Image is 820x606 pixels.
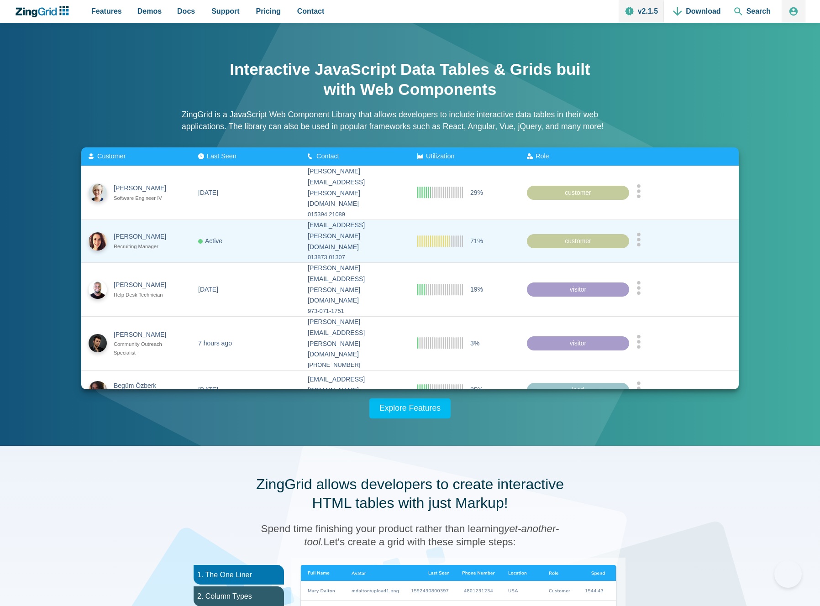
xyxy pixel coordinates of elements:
div: visitor [527,282,629,297]
li: 2. Column Types [194,586,284,606]
h2: ZingGrid allows developers to create interactive HTML tables with just Markup! [250,475,570,513]
div: 7 hours ago [198,338,232,349]
div: [PERSON_NAME][EMAIL_ADDRESS][PERSON_NAME][DOMAIN_NAME] [308,166,403,209]
span: Utilization [426,152,454,160]
div: [DATE] [198,385,218,396]
iframe: Toggle Customer Support [774,560,802,588]
li: 1. The One Liner [194,565,284,585]
span: Customer [97,152,126,160]
div: [DATE] [198,187,218,198]
p: ZingGrid is a JavaScript Web Component Library that allows developers to include interactive data... [182,109,638,133]
div: Begüm Özberk [114,380,174,391]
div: [PERSON_NAME] [114,231,174,242]
span: Last Seen [207,152,237,160]
span: 3% [470,338,479,349]
span: yet-another-tool. [304,523,559,548]
span: Support [211,5,239,17]
div: Active [198,235,222,246]
div: Community Outreach Specialist [114,340,174,357]
div: lead [527,383,629,397]
h1: Interactive JavaScript Data Tables & Grids built with Web Components [227,59,593,99]
div: visitor [527,336,629,350]
span: Role [536,152,549,160]
a: Explore Features [369,398,451,418]
span: Docs [177,5,195,17]
div: Help Desk Technician [114,291,174,299]
div: 013873 01307 [308,252,403,262]
span: 25% [470,385,483,396]
div: [PERSON_NAME][EMAIL_ADDRESS][PERSON_NAME][DOMAIN_NAME] [308,317,403,360]
div: Software Engineer IV [114,194,174,203]
span: Pricing [256,5,281,17]
div: 973-071-1751 [308,306,403,316]
span: Demos [137,5,162,17]
span: 29% [470,187,483,198]
div: [PHONE_NUMBER] [308,360,403,370]
div: [EMAIL_ADDRESS][DOMAIN_NAME] [308,374,403,396]
div: [PERSON_NAME] [114,280,174,291]
span: 19% [470,284,483,295]
div: [EMAIL_ADDRESS][PERSON_NAME][DOMAIN_NAME] [308,220,403,252]
div: Recruiting Manager [114,242,174,251]
div: customer [527,234,629,248]
span: Contact [316,152,339,160]
span: Features [91,5,122,17]
div: [PERSON_NAME] [114,329,174,340]
span: Contact [297,5,325,17]
h3: Spend time finishing your product rather than learning Let's create a grid with these simple steps: [250,522,570,549]
div: [DATE] [198,284,218,295]
div: customer [527,185,629,200]
div: [PERSON_NAME] [114,183,174,194]
div: [PERSON_NAME][EMAIL_ADDRESS][PERSON_NAME][DOMAIN_NAME] [308,263,403,306]
a: ZingChart Logo. Click to return to the homepage [15,6,74,17]
div: 015394 21089 [308,209,403,219]
span: 71% [470,235,483,246]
